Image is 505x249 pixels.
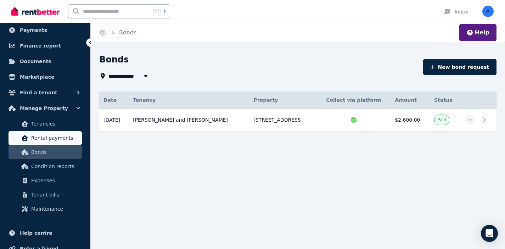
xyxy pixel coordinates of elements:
span: Finance report [20,41,61,50]
span: Payments [20,26,47,34]
span: Help centre [20,229,52,237]
th: Status [430,92,461,109]
a: Tenancies [9,117,82,131]
th: Collect via platform [316,92,391,109]
a: Finance report [6,39,85,53]
a: Condition reports [9,159,82,173]
nav: Breadcrumb [91,23,145,43]
th: Tenancy [129,92,249,109]
span: [DATE] [103,116,120,123]
div: Inbox [443,8,468,15]
span: Tenant bills [31,190,79,199]
a: Payments [6,23,85,37]
span: Rental payments [31,134,79,142]
a: Maintenance [9,202,82,216]
img: RentBetter [11,6,60,17]
a: Bonds [9,145,82,159]
button: Manage Property [6,101,85,115]
span: Paid [437,117,446,123]
td: [PERSON_NAME] and [PERSON_NAME] [129,109,249,131]
span: Documents [20,57,51,66]
span: k [164,9,166,14]
a: Tenant bills [9,188,82,202]
button: Find a tenant [6,85,85,100]
a: Rental payments [9,131,82,145]
a: Help centre [6,226,85,240]
span: Bonds [119,28,136,37]
img: amanpuneetgrewal@gmail.com [482,6,494,17]
span: Manage Property [20,104,68,112]
h1: Bonds [99,54,129,65]
span: Tenancies [31,120,79,128]
span: Condition reports [31,162,79,171]
span: Bonds [31,148,79,156]
td: [STREET_ADDRESS] [249,109,316,131]
span: Find a tenant [20,88,57,97]
button: New bond request [423,59,496,75]
th: Property [249,92,316,109]
a: Expenses [9,173,82,188]
span: Maintenance [31,205,79,213]
th: Amount [391,92,430,109]
span: Marketplace [20,73,54,81]
button: Help [466,28,489,37]
a: Marketplace [6,70,85,84]
td: $2,600.00 [391,109,430,131]
a: Documents [6,54,85,68]
span: Expenses [31,176,79,185]
span: Date [103,96,117,104]
div: Open Intercom Messenger [481,225,498,242]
